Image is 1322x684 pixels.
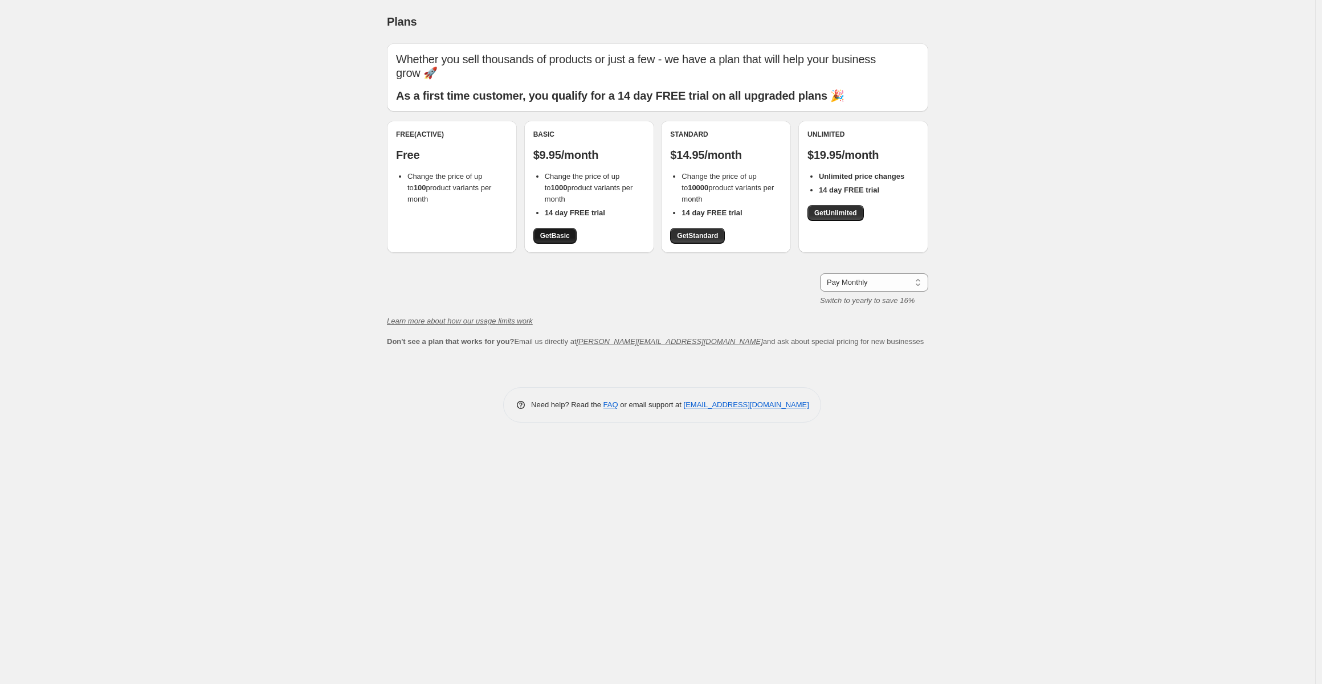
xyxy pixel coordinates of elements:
span: Get Unlimited [814,208,857,218]
span: Plans [387,15,417,28]
b: As a first time customer, you qualify for a 14 day FREE trial on all upgraded plans 🎉 [396,89,844,102]
div: Standard [670,130,782,139]
div: Unlimited [807,130,919,139]
p: Free [396,148,508,162]
a: GetStandard [670,228,725,244]
b: 14 day FREE trial [545,208,605,217]
b: 10000 [688,183,708,192]
span: Email us directly at and ask about special pricing for new businesses [387,337,924,346]
span: or email support at [618,400,684,409]
span: Change the price of up to product variants per month [407,172,491,203]
div: Free (Active) [396,130,508,139]
a: [PERSON_NAME][EMAIL_ADDRESS][DOMAIN_NAME] [577,337,763,346]
a: [EMAIL_ADDRESS][DOMAIN_NAME] [684,400,809,409]
b: 14 day FREE trial [819,186,879,194]
p: $19.95/month [807,148,919,162]
b: 1000 [551,183,568,192]
b: 14 day FREE trial [682,208,742,217]
b: Don't see a plan that works for you? [387,337,514,346]
a: GetBasic [533,228,577,244]
b: Unlimited price changes [819,172,904,181]
a: GetUnlimited [807,205,864,221]
div: Basic [533,130,645,139]
i: Switch to yearly to save 16% [820,296,915,305]
span: Change the price of up to product variants per month [545,172,633,203]
p: $14.95/month [670,148,782,162]
p: $9.95/month [533,148,645,162]
span: Get Standard [677,231,718,240]
a: FAQ [603,400,618,409]
b: 100 [414,183,426,192]
p: Whether you sell thousands of products or just a few - we have a plan that will help your busines... [396,52,919,80]
a: Learn more about how our usage limits work [387,317,533,325]
span: Get Basic [540,231,570,240]
span: Need help? Read the [531,400,603,409]
span: Change the price of up to product variants per month [682,172,774,203]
